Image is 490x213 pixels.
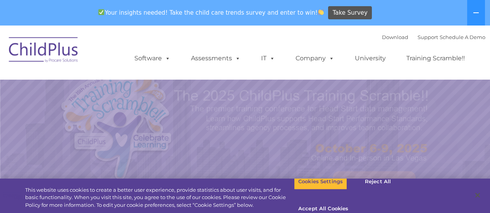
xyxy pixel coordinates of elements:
[183,51,248,66] a: Assessments
[253,51,283,66] a: IT
[333,171,416,193] a: Learn More
[354,174,402,190] button: Reject All
[382,34,408,40] a: Download
[382,34,485,40] font: |
[294,174,347,190] button: Cookies Settings
[440,34,485,40] a: Schedule A Demo
[98,9,104,15] img: ✅
[95,5,327,20] span: Your insights needed! Take the child care trends survey and enter to win!
[418,34,438,40] a: Support
[25,186,294,209] div: This website uses cookies to create a better user experience, provide statistics about user visit...
[288,51,342,66] a: Company
[328,6,372,20] a: Take Survey
[5,32,83,70] img: ChildPlus by Procare Solutions
[333,6,368,20] span: Take Survey
[469,187,486,204] button: Close
[347,51,394,66] a: University
[399,51,473,66] a: Training Scramble!!
[127,51,178,66] a: Software
[318,9,324,15] img: 👏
